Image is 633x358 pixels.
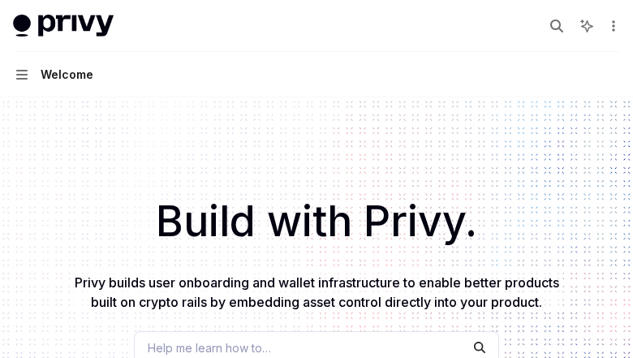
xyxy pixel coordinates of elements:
img: light logo [13,15,114,37]
span: Help me learn how to… [148,339,271,356]
h1: Build with Privy. [26,190,607,253]
button: More actions [604,15,620,37]
div: Welcome [41,65,93,84]
span: Privy builds user onboarding and wallet infrastructure to enable better products built on crypto ... [75,274,559,310]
